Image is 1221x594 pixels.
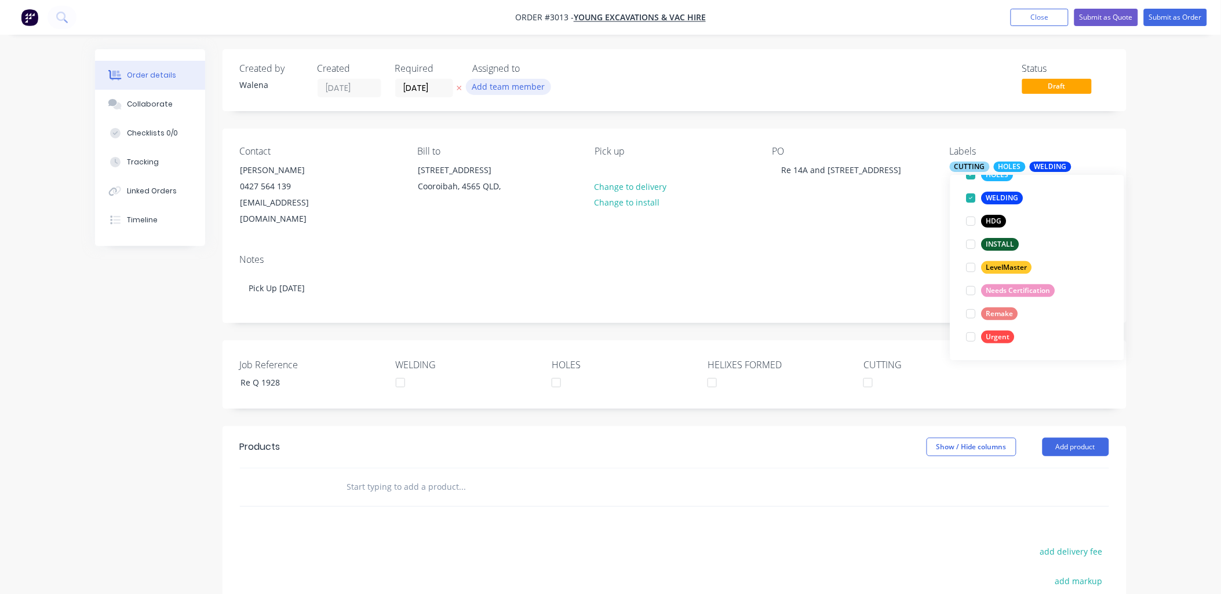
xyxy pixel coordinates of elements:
div: Tracking [127,157,159,167]
div: Re 14A and [STREET_ADDRESS] [772,162,911,178]
div: Linked Orders [127,186,177,196]
label: HOLES [552,358,697,372]
button: Change to delivery [588,178,673,194]
label: Job Reference [240,358,385,372]
div: Created [318,63,381,74]
div: [STREET_ADDRESS]Cooroibah, 4565 QLD, [408,162,524,199]
div: PO [772,146,931,157]
div: Checklists 0/0 [127,128,178,138]
div: Products [240,440,280,454]
div: HDG [982,215,1007,228]
div: Labels [950,146,1109,157]
button: Submit as Quote [1074,9,1138,26]
button: Change to install [588,195,666,210]
label: HELIXES FORMED [708,358,852,372]
div: WELDING [1030,162,1071,172]
a: Young Excavations & Vac Hire [574,12,706,23]
div: Status [1022,63,1109,74]
div: Remake [982,307,1018,320]
div: [PERSON_NAME]0427 564 139[EMAIL_ADDRESS][DOMAIN_NAME] [231,162,347,228]
button: INSTALL [962,236,1024,252]
div: Order details [127,70,176,80]
button: Timeline [95,206,205,234]
button: Remake [962,306,1023,322]
div: Created by [240,63,304,74]
button: Order details [95,61,205,90]
label: CUTTING [863,358,1008,372]
div: Pick up [595,146,753,157]
div: Needs Certification [982,284,1055,297]
input: Start typing to add a product... [347,475,578,498]
div: INSTALL [982,238,1019,251]
button: Show / Hide columns [927,438,1016,456]
div: [PERSON_NAME] [240,162,337,178]
button: Add product [1043,438,1109,456]
button: Linked Orders [95,177,205,206]
img: Factory [21,9,38,26]
button: Tracking [95,148,205,177]
div: Pick Up [DATE] [240,270,1109,306]
span: Draft [1022,79,1092,93]
button: Submit as Order [1144,9,1207,26]
div: Re Q 1928 [231,374,376,391]
div: Bill to [417,146,576,157]
button: Collaborate [95,90,205,119]
div: LevelMaster [982,261,1032,274]
button: Close [1011,9,1069,26]
div: Contact [240,146,399,157]
div: Collaborate [127,99,173,109]
div: [STREET_ADDRESS] [418,162,514,178]
button: Add team member [473,79,552,94]
button: Needs Certification [962,283,1060,299]
button: HOLES [962,167,1018,183]
div: Required [395,63,459,74]
div: CUTTING [950,162,990,172]
div: Walena [240,79,304,91]
button: add delivery fee [1034,544,1109,559]
button: LevelMaster [962,259,1037,276]
button: HDG [962,213,1011,229]
button: add markup [1049,573,1109,589]
button: WELDING [962,190,1028,206]
div: [EMAIL_ADDRESS][DOMAIN_NAME] [240,195,337,227]
div: HOLES [994,162,1026,172]
div: HOLES [982,168,1014,181]
div: Urgent [982,331,1015,343]
button: Add team member [466,79,551,94]
div: Assigned to [473,63,589,74]
button: Checklists 0/0 [95,119,205,148]
button: Urgent [962,329,1019,345]
div: Cooroibah, 4565 QLD, [418,178,514,195]
div: 0427 564 139 [240,178,337,195]
label: WELDING [396,358,541,372]
div: Timeline [127,215,158,225]
div: Notes [240,254,1109,265]
span: Order #3013 - [515,12,574,23]
div: WELDING [982,192,1023,204]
